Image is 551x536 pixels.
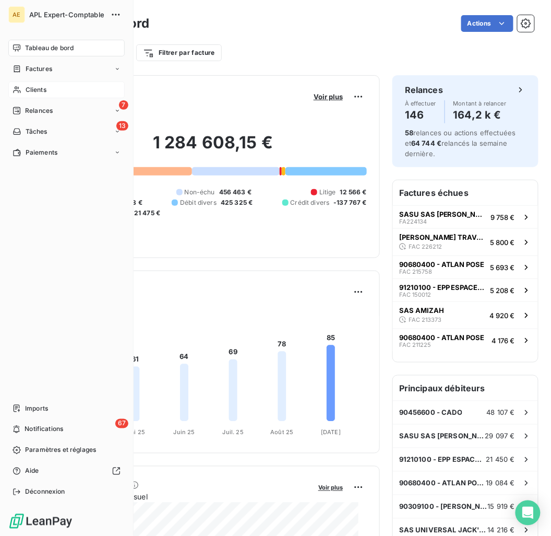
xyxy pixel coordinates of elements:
[25,106,53,115] span: Relances
[119,100,128,110] span: 7
[453,100,507,107] span: Montant à relancer
[399,479,486,487] span: 90680400 - ATLAN POSE
[26,64,52,74] span: Factures
[25,425,63,434] span: Notifications
[409,317,441,323] span: FAC 213373
[25,404,48,413] span: Imports
[393,278,538,301] button: 91210100 - EPP ESPACES PAYSAGES PROPRETEFAC 1500125 208 €
[115,419,128,428] span: 67
[485,432,515,440] span: 29 097 €
[399,503,488,511] span: 90309100 - [PERSON_NAME]
[185,188,215,197] span: Non-échu
[399,432,485,440] span: SASU SAS [PERSON_NAME]
[8,463,125,480] a: Aide
[26,127,47,136] span: Tâches
[453,107,507,123] h4: 164,2 k €
[399,333,485,342] span: 90680400 - ATLAN POSE
[333,198,367,207] span: -137 767 €
[291,198,330,207] span: Crédit divers
[8,513,73,530] img: Logo LeanPay
[492,336,515,345] span: 4 176 €
[491,213,515,222] span: 9 758 €
[393,228,538,255] button: [PERSON_NAME] TRAVAUXFAC 2262125 800 €
[393,376,538,401] h6: Principaux débiteurs
[26,85,46,95] span: Clients
[116,121,128,131] span: 13
[393,180,538,205] h6: Factures échues
[461,15,513,32] button: Actions
[490,311,515,320] span: 4 920 €
[399,409,462,417] span: 90456600 - CADO
[8,6,25,23] div: AE
[59,132,367,164] h2: 1 284 608,15 €
[270,428,293,436] tspan: Août 25
[393,255,538,278] button: 90680400 - ATLAN POSEFAC 2157585 693 €
[126,428,145,436] tspan: Mai 25
[29,10,104,19] span: APL Expert-Comptable
[393,205,538,228] button: SASU SAS [PERSON_NAME]FA2241349 758 €
[488,503,515,511] span: 15 919 €
[409,243,442,250] span: FAC 226212
[314,92,343,101] span: Voir plus
[25,446,96,455] span: Paramètres et réglages
[490,238,515,247] span: 5 800 €
[59,492,311,503] span: Chiffre d'affaires mensuel
[393,329,538,352] button: 90680400 - ATLAN POSEFAC 2112254 176 €
[131,208,160,218] span: -21 475 €
[180,198,217,207] span: Débit divers
[399,292,431,298] span: FAC 150012
[516,500,541,526] div: Open Intercom Messenger
[486,479,515,487] span: 19 084 €
[488,526,515,534] span: 14 216 €
[405,129,413,137] span: 58
[219,188,251,197] span: 456 463 €
[405,107,436,123] h4: 146
[399,218,427,225] span: FA224134
[399,210,487,218] span: SASU SAS [PERSON_NAME]
[399,306,444,314] span: SAS AMIZAH
[411,139,441,147] span: 64 744 €
[399,283,486,292] span: 91210100 - EPP ESPACES PAYSAGES PROPRETE
[318,484,343,492] span: Voir plus
[340,188,367,197] span: 12 566 €
[310,92,346,101] button: Voir plus
[399,269,432,275] span: FAC 215758
[399,260,485,269] span: 90680400 - ATLAN POSE
[399,233,486,241] span: [PERSON_NAME] TRAVAUX
[321,428,341,436] tspan: [DATE]
[399,526,488,534] span: SAS UNIVERSAL JACK'SON
[221,198,253,207] span: 425 325 €
[25,43,74,53] span: Tableau de bord
[487,409,515,417] span: 48 107 €
[393,301,538,329] button: SAS AMIZAHFAC 2133734 920 €
[490,286,515,295] span: 5 208 €
[223,428,244,436] tspan: Juil. 25
[319,188,336,197] span: Litige
[25,487,65,497] span: Déconnexion
[26,148,57,157] span: Paiements
[405,129,516,158] span: relances ou actions effectuées et relancés la semaine dernière.
[490,263,515,272] span: 5 693 €
[25,467,39,476] span: Aide
[399,456,486,464] span: 91210100 - EPP ESPACES PAYSAGES PROPRETE
[486,456,515,464] span: 21 450 €
[315,483,346,492] button: Voir plus
[136,44,222,61] button: Filtrer par facture
[399,342,431,348] span: FAC 211225
[174,428,195,436] tspan: Juin 25
[405,84,443,96] h6: Relances
[405,100,436,107] span: À effectuer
